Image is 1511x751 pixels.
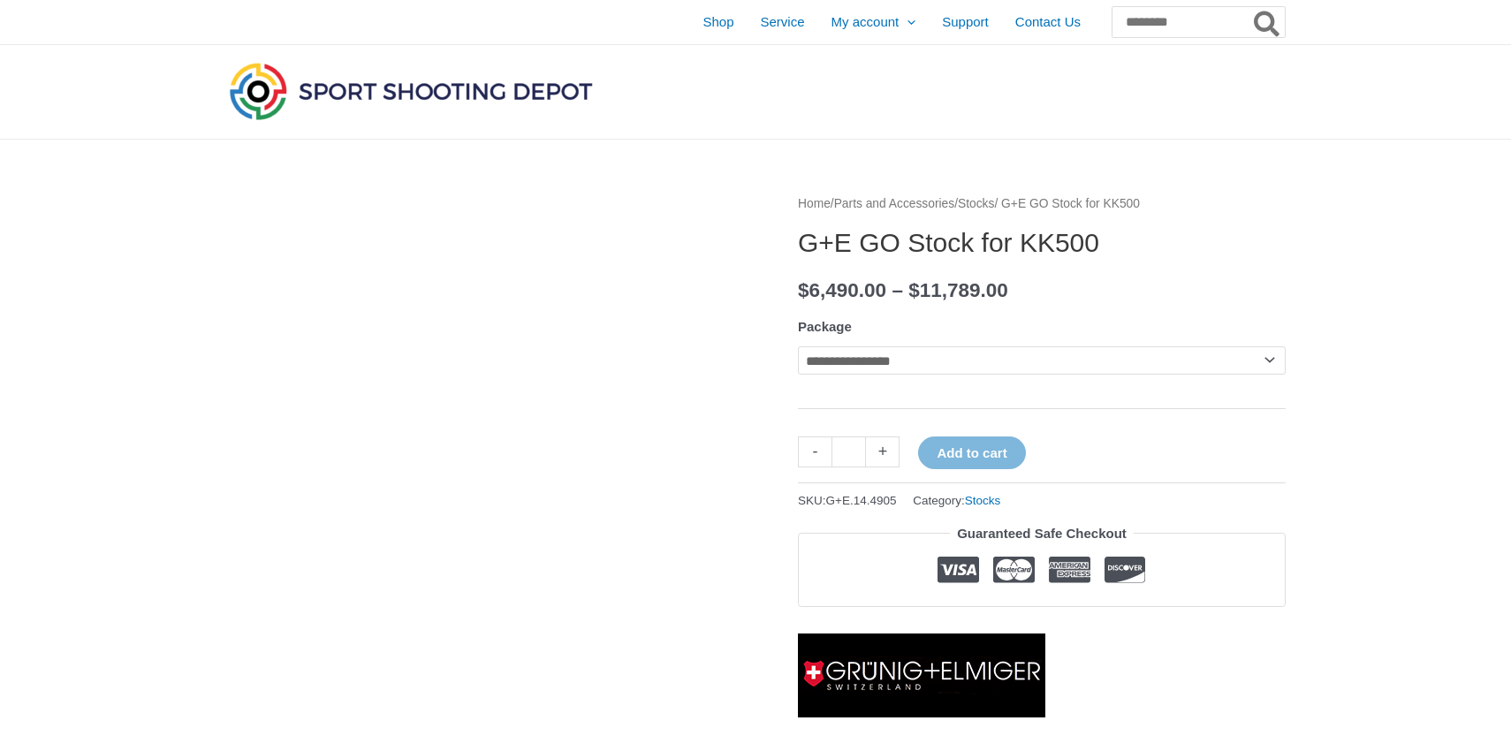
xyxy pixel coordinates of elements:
span: – [892,279,903,301]
button: Add to cart [918,436,1025,469]
a: + [866,436,900,467]
img: Sport Shooting Depot [225,58,596,124]
a: - [798,436,831,467]
span: SKU: [798,489,896,512]
button: Search [1250,7,1285,37]
nav: Breadcrumb [798,193,1286,216]
span: $ [798,279,809,301]
legend: Guaranteed Safe Checkout [950,521,1134,546]
a: Stocks [965,494,1001,507]
label: Package [798,319,852,334]
a: Grünig and Elmiger [798,633,1045,717]
h1: G+E GO Stock for KK500 [798,227,1286,259]
input: Product quantity [831,436,866,467]
a: Parts and Accessories [834,197,955,210]
a: Stocks [958,197,994,210]
a: Home [798,197,831,210]
span: G+E.14.4905 [826,494,897,507]
bdi: 11,789.00 [908,279,1008,301]
span: Category: [913,489,1000,512]
bdi: 6,490.00 [798,279,886,301]
span: $ [908,279,920,301]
